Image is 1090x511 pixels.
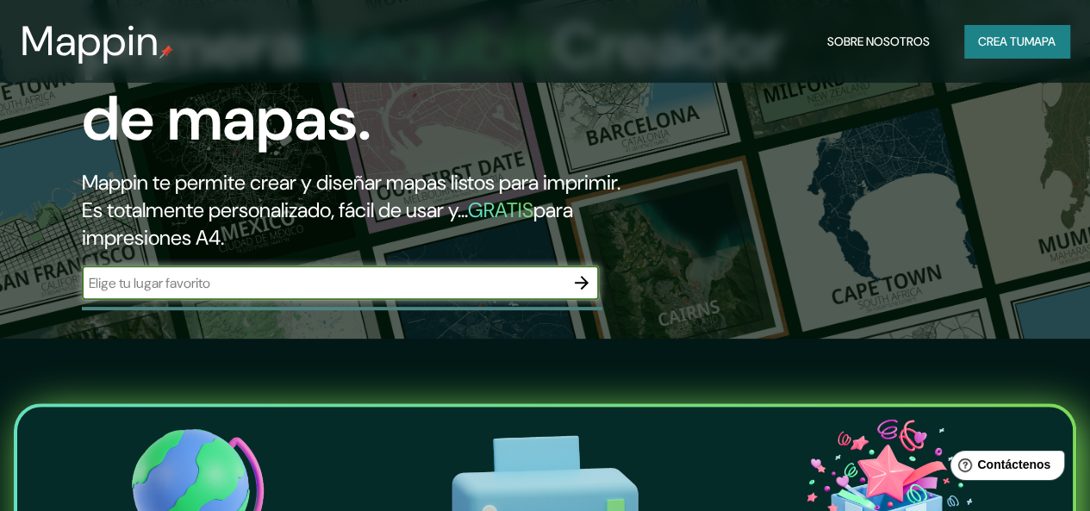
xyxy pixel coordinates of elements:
input: Elige tu lugar favorito [82,273,564,293]
button: Sobre nosotros [820,25,937,58]
font: mapa [1025,34,1056,49]
button: Crea tumapa [964,25,1069,58]
font: Sobre nosotros [827,34,930,49]
font: Es totalmente personalizado, fácil de usar y... [82,196,468,223]
font: para impresiones A4. [82,196,573,251]
img: pin de mapeo [159,45,173,59]
font: Mappin te permite crear y diseñar mapas listos para imprimir. [82,169,620,196]
iframe: Lanzador de widgets de ayuda [937,444,1071,492]
font: GRATIS [468,196,533,223]
font: Crea tu [978,34,1025,49]
font: Mappin [21,14,159,68]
